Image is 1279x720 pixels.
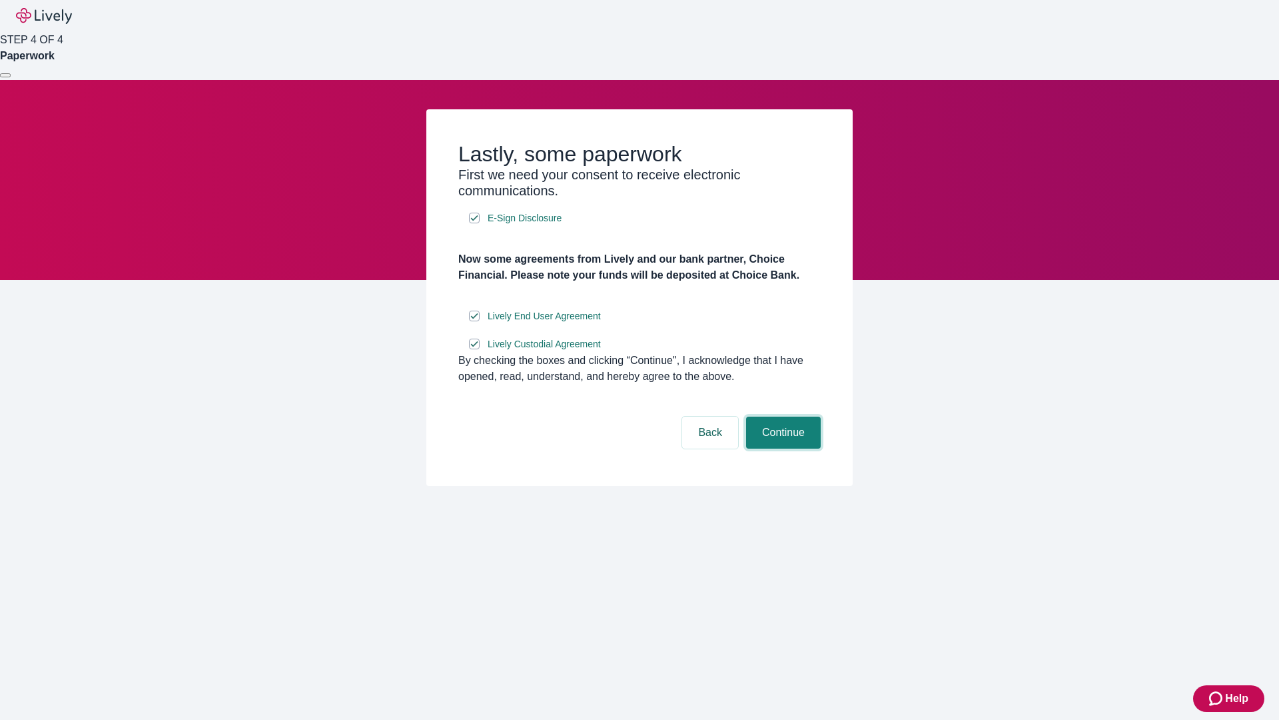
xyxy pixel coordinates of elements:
span: Help [1225,691,1248,707]
span: Lively Custodial Agreement [488,337,601,351]
button: Back [682,417,738,449]
a: e-sign disclosure document [485,308,604,325]
img: Lively [16,8,72,24]
a: e-sign disclosure document [485,210,564,227]
h2: Lastly, some paperwork [458,141,821,167]
div: By checking the boxes and clicking “Continue", I acknowledge that I have opened, read, understand... [458,353,821,385]
button: Continue [746,417,821,449]
button: Zendesk support iconHelp [1193,685,1264,712]
svg: Zendesk support icon [1209,691,1225,707]
h4: Now some agreements from Lively and our bank partner, Choice Financial. Please note your funds wi... [458,251,821,283]
a: e-sign disclosure document [485,336,604,353]
span: E-Sign Disclosure [488,211,562,225]
span: Lively End User Agreement [488,309,601,323]
h3: First we need your consent to receive electronic communications. [458,167,821,199]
